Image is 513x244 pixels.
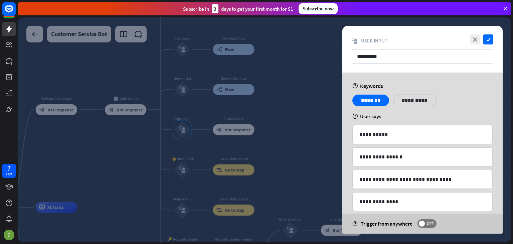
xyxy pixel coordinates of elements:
[352,114,358,119] i: help
[352,113,493,120] div: User says
[212,4,218,13] div: 3
[299,3,338,14] div: Subscribe now
[352,83,493,89] div: Keywords
[6,171,12,176] div: days
[2,164,16,178] a: 7 days
[5,3,25,23] button: Open LiveChat chat widget
[361,220,412,227] span: Trigger from anywhere
[361,37,387,44] span: User Input
[352,38,358,44] i: block_user_input
[352,83,358,89] i: help
[7,165,11,171] div: 7
[470,34,480,44] i: close
[183,4,293,13] div: Subscribe in days to get your first month for $1
[425,221,435,226] span: OFF
[483,34,493,44] i: check
[352,221,357,226] i: help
